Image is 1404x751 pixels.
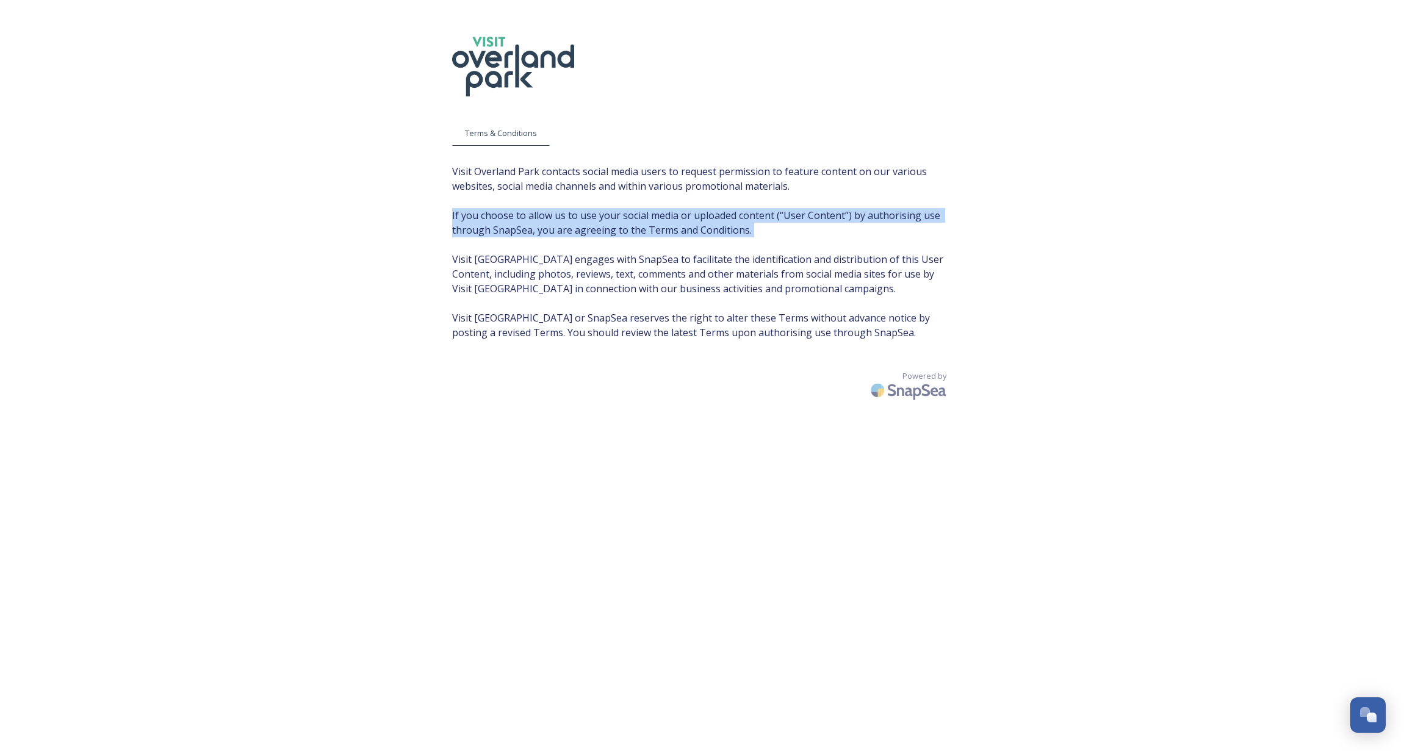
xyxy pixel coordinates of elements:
img: SnapSea Logo [867,376,952,404]
button: Open Chat [1350,697,1386,733]
span: Terms & Conditions [465,128,537,139]
img: footer-color-logo.jpg [452,37,574,96]
span: Powered by [902,370,946,382]
span: Visit Overland Park contacts social media users to request permission to feature content on our v... [452,164,952,340]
